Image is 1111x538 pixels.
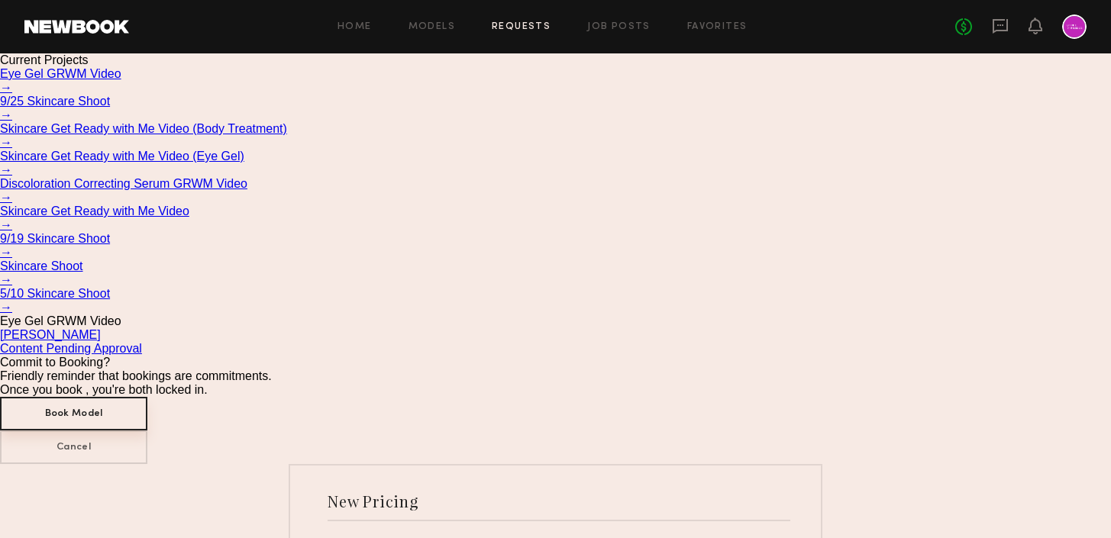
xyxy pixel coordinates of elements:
[492,22,551,32] a: Requests
[687,22,748,32] a: Favorites
[587,22,651,32] a: Job Posts
[328,491,418,511] div: New Pricing
[409,22,455,32] a: Models
[337,22,372,32] a: Home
